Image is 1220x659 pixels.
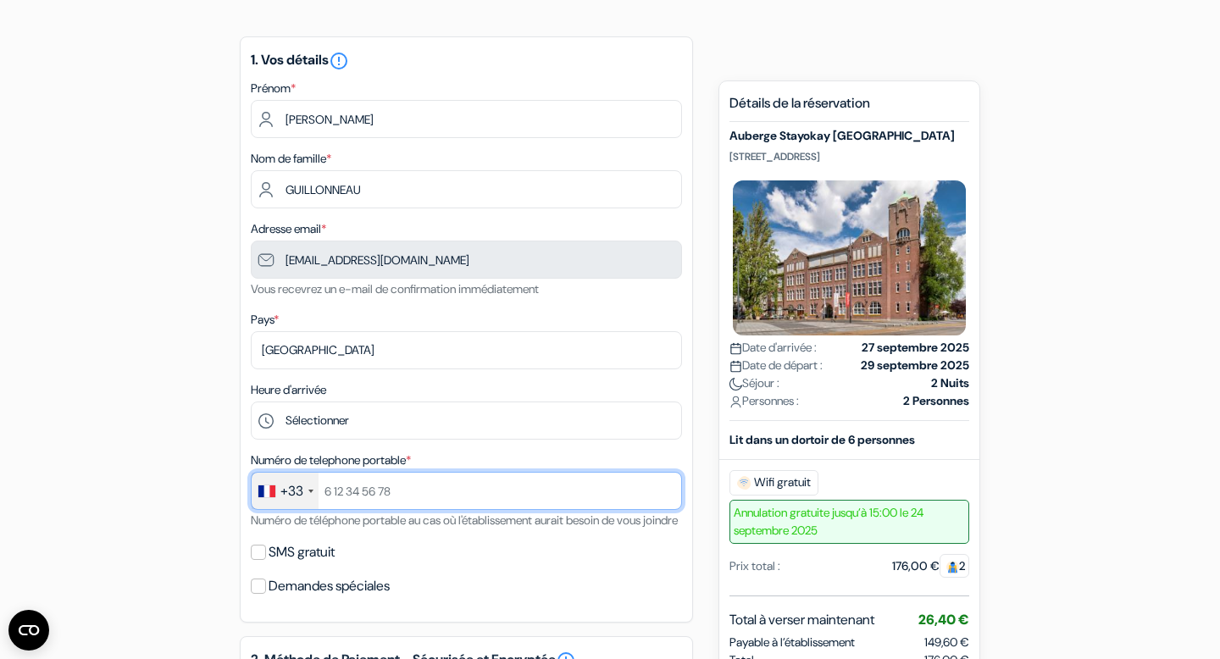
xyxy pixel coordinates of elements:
p: [STREET_ADDRESS] [729,150,969,163]
h5: Détails de la réservation [729,95,969,122]
div: Prix total : [729,557,780,575]
span: Payable à l’établissement [729,634,855,651]
strong: 2 Personnes [903,392,969,410]
span: 26,40 € [918,611,969,629]
label: SMS gratuit [269,540,335,564]
span: Séjour : [729,374,779,392]
img: guest.svg [946,561,959,573]
label: Nom de famille [251,150,331,168]
span: 2 [940,554,969,578]
img: calendar.svg [729,342,742,355]
img: calendar.svg [729,360,742,373]
input: Entrer le nom de famille [251,170,682,208]
img: free_wifi.svg [737,476,751,490]
label: Demandes spéciales [269,574,390,598]
small: Vous recevrez un e-mail de confirmation immédiatement [251,281,539,296]
i: error_outline [329,51,349,71]
span: Annulation gratuite jusqu’à 15:00 le 24 septembre 2025 [729,500,969,544]
button: Ouvrir le widget CMP [8,610,49,651]
div: +33 [280,481,303,501]
label: Numéro de telephone portable [251,451,411,469]
strong: 27 septembre 2025 [862,339,969,357]
div: France: +33 [252,473,319,509]
small: Numéro de téléphone portable au cas où l'établissement aurait besoin de vous joindre [251,512,678,528]
label: Adresse email [251,220,326,238]
span: Date de départ : [729,357,823,374]
span: Personnes : [729,392,799,410]
span: Wifi gratuit [729,470,818,496]
div: 176,00 € [892,557,969,575]
img: user_icon.svg [729,396,742,408]
img: moon.svg [729,378,742,390]
h5: 1. Vos détails [251,51,682,71]
span: Total à verser maintenant [729,610,874,630]
input: Entrer adresse e-mail [251,241,682,279]
label: Pays [251,311,279,329]
span: Date d'arrivée : [729,339,817,357]
span: 149,60 € [924,634,969,650]
a: error_outline [329,51,349,69]
input: 6 12 34 56 78 [251,472,682,510]
strong: 2 Nuits [931,374,969,392]
label: Heure d'arrivée [251,381,326,399]
label: Prénom [251,80,296,97]
input: Entrez votre prénom [251,100,682,138]
h5: Auberge Stayokay [GEOGRAPHIC_DATA] [729,129,969,143]
b: Lit dans un dortoir de 6 personnes [729,432,915,447]
strong: 29 septembre 2025 [861,357,969,374]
